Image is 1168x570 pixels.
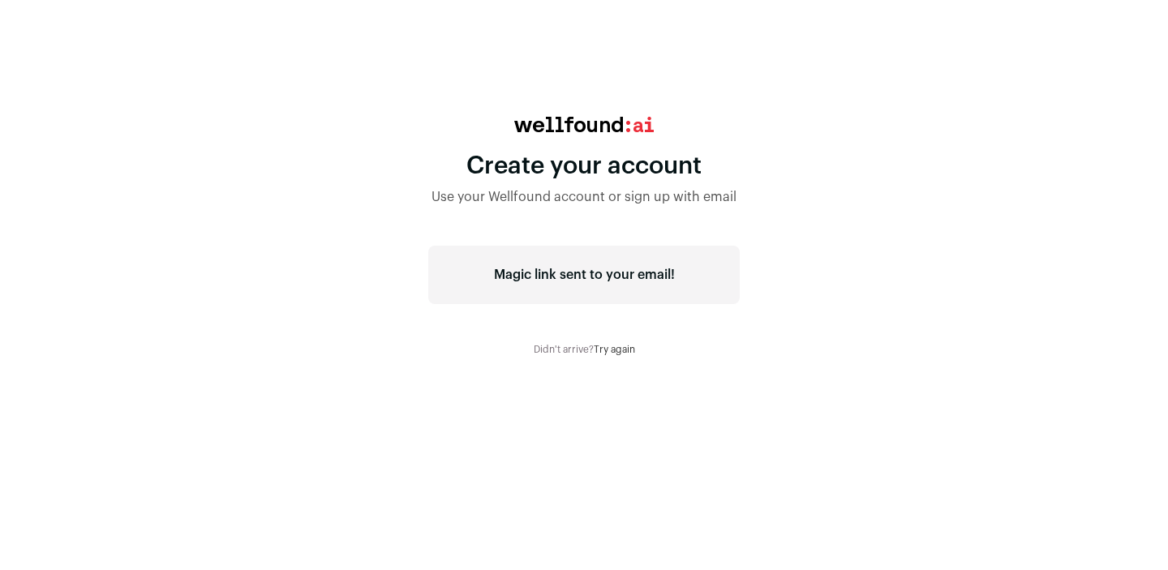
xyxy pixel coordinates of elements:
[428,246,740,304] div: Magic link sent to your email!
[594,345,635,354] a: Try again
[428,343,740,356] div: Didn't arrive?
[428,152,740,181] div: Create your account
[514,117,654,132] img: wellfound:ai
[428,187,740,207] div: Use your Wellfound account or sign up with email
